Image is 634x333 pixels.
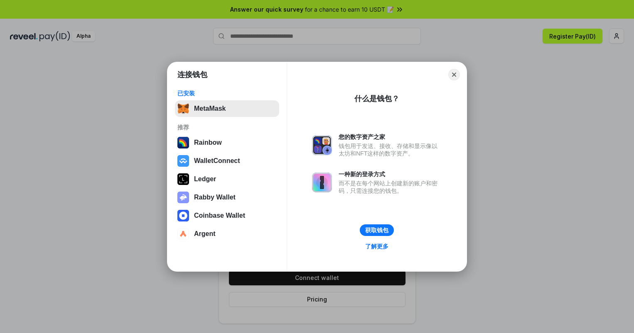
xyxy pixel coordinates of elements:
img: svg+xml,%3Csvg%20xmlns%3D%22http%3A%2F%2Fwww.w3.org%2F2000%2Fsvg%22%20fill%3D%22none%22%20viewBox... [312,135,332,155]
button: Rainbow [175,134,279,151]
img: svg+xml,%3Csvg%20width%3D%2228%22%20height%3D%2228%22%20viewBox%3D%220%200%2028%2028%22%20fill%3D... [177,155,189,167]
button: WalletConnect [175,153,279,169]
div: 什么是钱包？ [354,94,399,104]
button: Argent [175,226,279,242]
button: 获取钱包 [360,224,394,236]
div: 一种新的登录方式 [339,170,442,178]
img: svg+xml,%3Csvg%20fill%3D%22none%22%20height%3D%2233%22%20viewBox%3D%220%200%2035%2033%22%20width%... [177,103,189,114]
div: 了解更多 [365,243,388,250]
div: 推荐 [177,124,277,131]
button: Rabby Wallet [175,189,279,206]
h1: 连接钱包 [177,70,207,80]
div: 钱包用于发送、接收、存储和显示像以太坊和NFT这样的数字资产。 [339,142,442,157]
img: svg+xml,%3Csvg%20width%3D%22120%22%20height%3D%22120%22%20viewBox%3D%220%200%20120%20120%22%20fil... [177,137,189,148]
img: svg+xml,%3Csvg%20xmlns%3D%22http%3A%2F%2Fwww.w3.org%2F2000%2Fsvg%22%20width%3D%2228%22%20height%3... [177,173,189,185]
div: 获取钱包 [365,226,388,234]
div: 您的数字资产之家 [339,133,442,141]
div: WalletConnect [194,157,240,165]
div: Rabby Wallet [194,194,236,201]
button: Coinbase Wallet [175,207,279,224]
button: Close [448,69,460,80]
button: MetaMask [175,100,279,117]
button: Ledger [175,171,279,187]
img: svg+xml,%3Csvg%20xmlns%3D%22http%3A%2F%2Fwww.w3.org%2F2000%2Fsvg%22%20fill%3D%22none%22%20viewBox... [312,173,332,192]
div: Coinbase Wallet [194,212,245,219]
div: MetaMask [194,105,226,112]
div: Argent [194,230,216,238]
img: svg+xml,%3Csvg%20width%3D%2228%22%20height%3D%2228%22%20viewBox%3D%220%200%2028%2028%22%20fill%3D... [177,210,189,221]
a: 了解更多 [360,241,393,252]
img: svg+xml,%3Csvg%20xmlns%3D%22http%3A%2F%2Fwww.w3.org%2F2000%2Fsvg%22%20fill%3D%22none%22%20viewBox... [177,192,189,203]
div: 而不是在每个网站上创建新的账户和密码，只需连接您的钱包。 [339,180,442,194]
div: Ledger [194,175,216,183]
div: 已安装 [177,90,277,97]
div: Rainbow [194,139,222,146]
img: svg+xml,%3Csvg%20width%3D%2228%22%20height%3D%2228%22%20viewBox%3D%220%200%2028%2028%22%20fill%3D... [177,228,189,240]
